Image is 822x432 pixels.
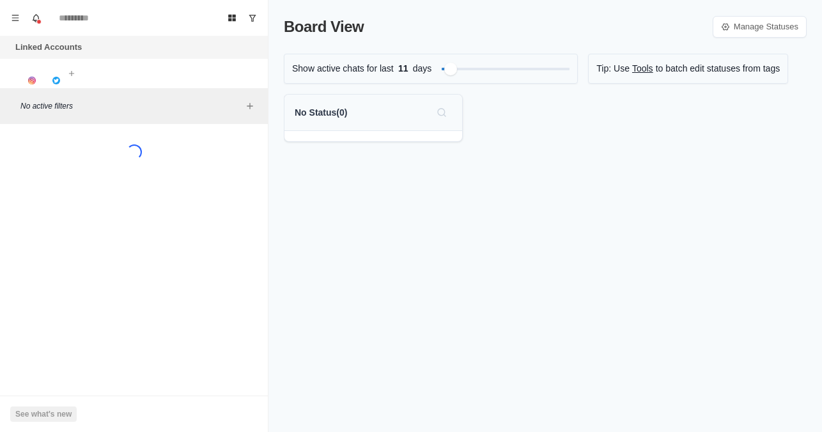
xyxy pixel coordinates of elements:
[444,63,457,75] div: Filter by activity days
[64,66,79,81] button: Add account
[431,102,452,123] button: Search
[10,406,77,422] button: See what's new
[26,8,46,28] button: Notifications
[28,77,36,84] img: picture
[222,8,242,28] button: Board View
[295,106,347,120] p: No Status ( 0 )
[596,62,630,75] p: Tip: Use
[284,15,364,38] p: Board View
[292,62,394,75] p: Show active chats for last
[5,8,26,28] button: Menu
[394,62,413,75] span: 11
[15,41,82,54] p: Linked Accounts
[656,62,780,75] p: to batch edit statuses from tags
[20,100,242,112] p: No active filters
[242,8,263,28] button: Show unread conversations
[713,16,807,38] a: Manage Statuses
[632,62,653,75] a: Tools
[242,98,258,114] button: Add filters
[52,77,60,84] img: picture
[413,62,432,75] p: days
